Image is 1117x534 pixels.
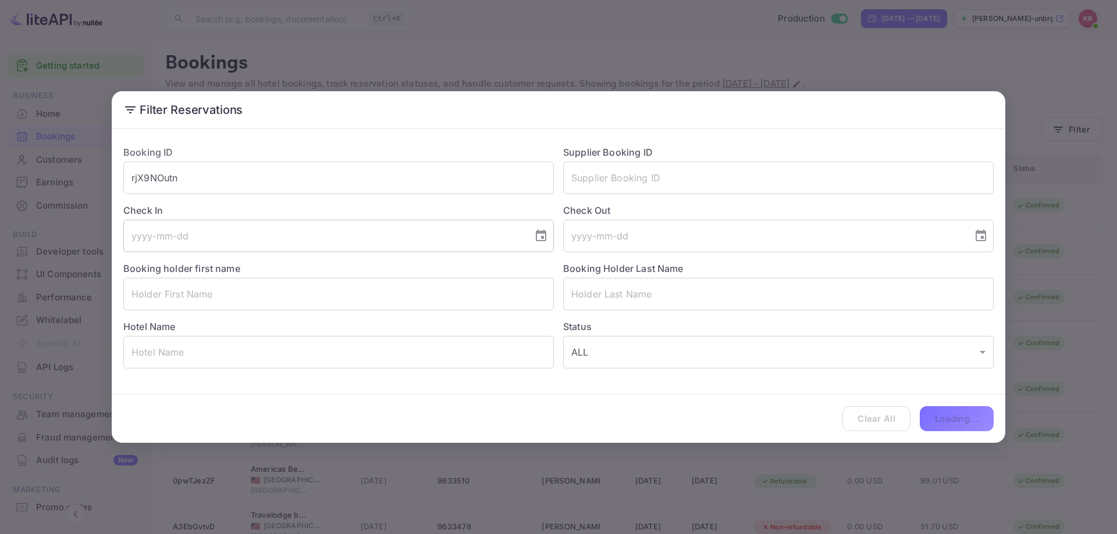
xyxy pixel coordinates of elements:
label: Booking Holder Last Name [563,263,684,274]
label: Supplier Booking ID [563,146,653,158]
button: Choose date [969,224,993,248]
h2: Filter Reservations [112,91,1005,128]
button: Choose date [529,224,553,248]
label: Check Out [563,203,994,217]
div: ALL [563,336,994,368]
label: Check In [123,203,554,217]
input: Holder First Name [123,278,554,310]
label: Booking ID [123,146,173,158]
input: Supplier Booking ID [563,162,994,194]
label: Booking holder first name [123,263,240,274]
input: Holder Last Name [563,278,994,310]
input: Hotel Name [123,336,554,368]
input: Booking ID [123,162,554,194]
input: yyyy-mm-dd [563,220,965,252]
label: Hotel Name [123,321,176,332]
input: yyyy-mm-dd [123,220,525,252]
label: Status [563,320,994,334]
